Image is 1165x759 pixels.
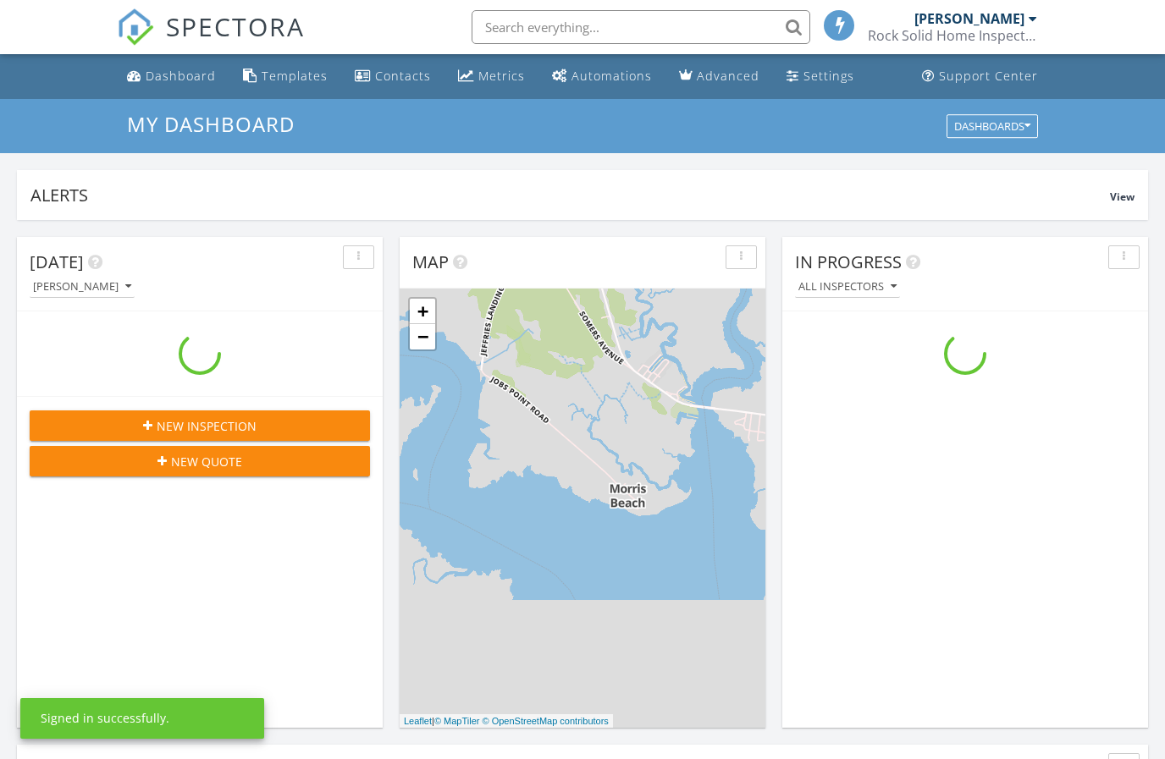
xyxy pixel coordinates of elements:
[117,8,154,46] img: The Best Home Inspection Software - Spectora
[1110,190,1135,204] span: View
[451,61,532,92] a: Metrics
[348,61,438,92] a: Contacts
[117,23,305,58] a: SPECTORA
[780,61,861,92] a: Settings
[914,10,1024,27] div: [PERSON_NAME]
[127,110,295,138] span: My Dashboard
[697,68,759,84] div: Advanced
[798,281,897,293] div: All Inspectors
[120,61,223,92] a: Dashboard
[672,61,766,92] a: Advanced
[478,68,525,84] div: Metrics
[375,68,431,84] div: Contacts
[410,324,435,349] a: Zoom out
[30,184,1110,206] div: Alerts
[262,68,328,84] div: Templates
[41,710,169,727] div: Signed in successfully.
[947,114,1038,138] button: Dashboards
[954,120,1030,132] div: Dashboards
[412,250,449,273] span: Map
[803,68,854,84] div: Settings
[410,299,435,324] a: Zoom in
[30,446,370,476] button: New Quote
[157,417,257,435] span: New Inspection
[146,68,216,84] div: Dashboard
[472,10,810,44] input: Search everything...
[571,68,652,84] div: Automations
[166,8,305,44] span: SPECTORA
[236,61,334,92] a: Templates
[404,716,432,726] a: Leaflet
[400,714,613,729] div: |
[915,61,1045,92] a: Support Center
[30,250,84,273] span: [DATE]
[434,716,480,726] a: © MapTiler
[868,27,1037,44] div: Rock Solid Home Inspections, LLC
[795,276,900,299] button: All Inspectors
[939,68,1038,84] div: Support Center
[483,716,609,726] a: © OpenStreetMap contributors
[795,250,902,273] span: In Progress
[33,281,131,293] div: [PERSON_NAME]
[171,453,242,470] span: New Quote
[545,61,659,92] a: Automations (Basic)
[30,410,370,441] button: New Inspection
[30,276,135,299] button: [PERSON_NAME]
